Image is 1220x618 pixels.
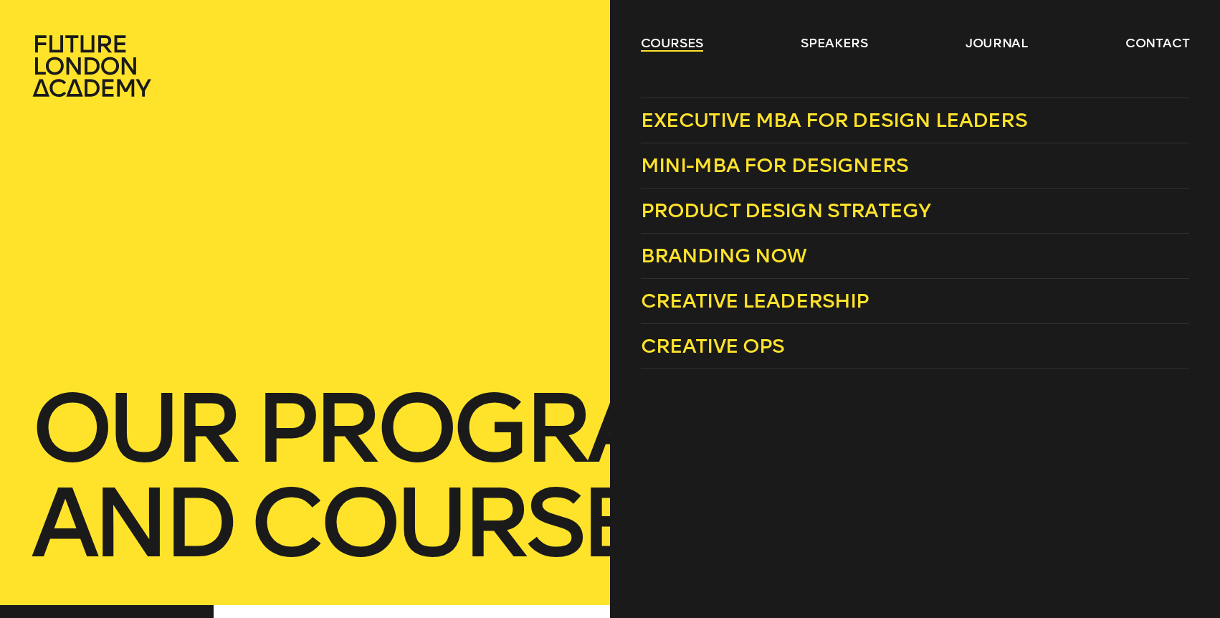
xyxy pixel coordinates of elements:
span: Executive MBA for Design Leaders [641,108,1027,132]
a: courses [641,34,704,52]
span: Branding Now [641,244,807,267]
a: Creative Ops [641,324,1190,369]
a: contact [1125,34,1190,52]
a: Branding Now [641,234,1190,279]
span: Creative Ops [641,334,785,358]
a: journal [966,34,1028,52]
a: Executive MBA for Design Leaders [641,98,1190,143]
span: Mini-MBA for Designers [641,153,909,177]
a: Mini-MBA for Designers [641,143,1190,189]
a: Creative Leadership [641,279,1190,324]
span: Product Design Strategy [641,199,931,222]
a: Product Design Strategy [641,189,1190,234]
a: speakers [801,34,867,52]
span: Creative Leadership [641,289,869,313]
